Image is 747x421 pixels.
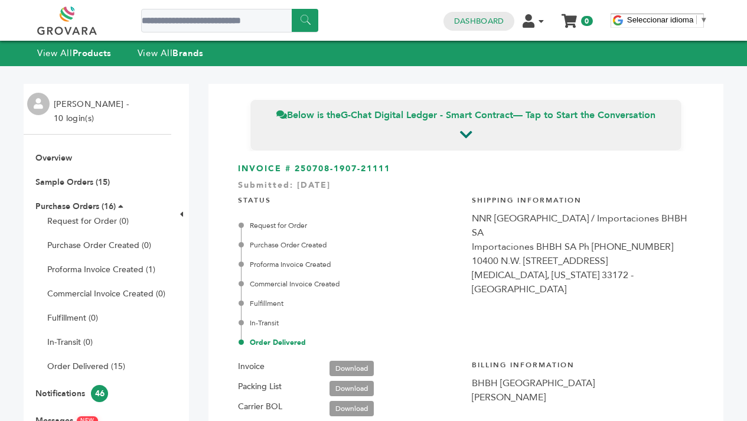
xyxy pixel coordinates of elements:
a: View AllBrands [138,47,204,59]
span: 46 [91,385,108,402]
div: Proforma Invoice Created [241,259,460,270]
a: Order Delivered (15) [47,361,125,372]
li: [PERSON_NAME] - 10 login(s) [54,97,132,126]
a: Download [330,401,374,416]
strong: Brands [172,47,203,59]
span: Seleccionar idioma [627,15,694,24]
a: Seleccionar idioma​ [627,15,708,24]
a: Dashboard [454,16,504,27]
a: Purchase Order Created (0) [47,240,151,251]
h4: Billing Information [472,351,694,376]
span: ▼ [700,15,707,24]
a: In-Transit (0) [47,337,93,348]
div: Importaciones BHBH SA Ph [PHONE_NUMBER] [472,240,694,254]
strong: G-Chat Digital Ledger - Smart Contract [341,109,513,122]
a: Commercial Invoice Created (0) [47,288,165,299]
a: Fulfillment (0) [47,312,98,324]
label: Packing List [238,380,282,394]
a: Download [330,361,374,376]
span: Below is the — Tap to Start the Conversation [276,109,655,122]
div: [MEDICAL_DATA], [US_STATE] 33172 - [GEOGRAPHIC_DATA] [472,268,694,296]
div: BHBH [GEOGRAPHIC_DATA] [472,376,694,390]
span: 0 [581,16,592,26]
div: Commercial Invoice Created [241,279,460,289]
label: Carrier BOL [238,400,282,414]
div: Request for Order [241,220,460,231]
a: My Cart [563,11,576,23]
strong: Products [73,47,112,59]
label: Invoice [238,360,265,374]
div: Fulfillment [241,298,460,309]
a: Purchase Orders (16) [35,201,116,212]
input: Search a product or brand... [141,9,318,32]
a: Overview [35,152,72,164]
a: Proforma Invoice Created (1) [47,264,155,275]
a: Request for Order (0) [47,216,129,227]
h4: STATUS [238,187,460,211]
div: [PERSON_NAME] [472,390,694,404]
h4: Shipping Information [472,187,694,211]
a: Sample Orders (15) [35,177,110,188]
div: 10400 N.W. [STREET_ADDRESS] [472,254,694,268]
div: Submitted: [DATE] [238,180,694,197]
div: Purchase Order Created [241,240,460,250]
div: Order Delivered [241,337,460,348]
div: In-Transit [241,318,460,328]
div: NNR [GEOGRAPHIC_DATA] / Importaciones BHBH SA [472,211,694,240]
a: Notifications46 [35,388,108,399]
img: profile.png [27,93,50,115]
a: Download [330,381,374,396]
a: View AllProducts [37,47,112,59]
span: ​ [696,15,697,24]
h3: INVOICE # 250708-1907-21111 [238,163,694,175]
